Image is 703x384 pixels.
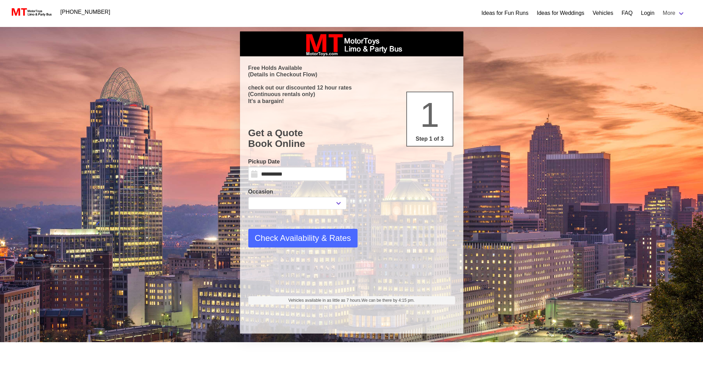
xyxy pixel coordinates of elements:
p: check out our discounted 12 hour rates [248,84,455,91]
a: Login [641,9,654,17]
label: Occasion [248,188,346,196]
a: More [659,6,689,20]
a: [PHONE_NUMBER] [56,5,114,19]
span: 1 [420,95,440,134]
label: Pickup Date [248,158,346,166]
span: Check Availability & Rates [255,232,351,244]
p: It's a bargain! [248,98,455,104]
p: Free Holds Available [248,65,455,71]
a: FAQ [621,9,632,17]
span: Vehicles available in as little as 7 hours. [288,297,415,303]
p: (Continuous rentals only) [248,91,455,97]
p: (Details in Checkout Flow) [248,71,455,78]
p: Step 1 of 3 [410,135,450,143]
h1: Get a Quote Book Online [248,128,455,149]
img: box_logo_brand.jpeg [300,31,404,56]
a: Vehicles [593,9,613,17]
button: Check Availability & Rates [248,229,358,247]
a: Ideas for Fun Runs [481,9,528,17]
img: MotorToys Logo [10,7,52,17]
span: We can be there by 4:15 pm. [361,298,415,303]
a: Ideas for Weddings [537,9,584,17]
